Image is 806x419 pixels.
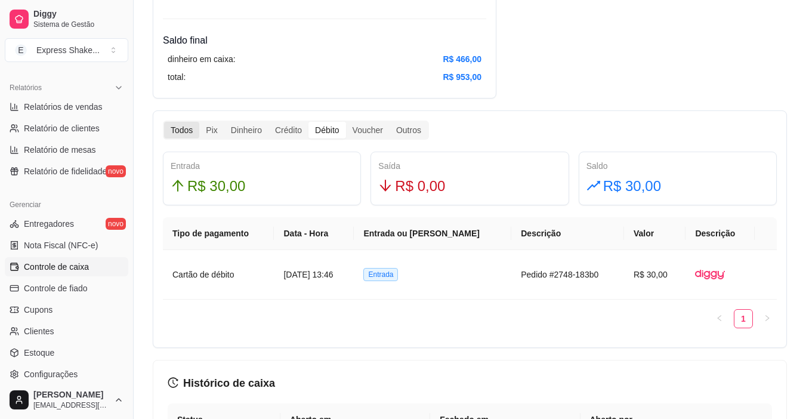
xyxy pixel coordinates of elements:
[346,122,390,138] div: Voucher
[734,310,752,328] a: 1
[33,9,123,20] span: Diggy
[734,309,753,328] li: 1
[5,119,128,138] a: Relatório de clientes
[685,217,754,250] th: Descrição
[171,178,185,193] span: arrow-up
[390,122,428,138] div: Outros
[33,20,123,29] span: Sistema de Gestão
[24,239,98,251] span: Nota Fiscal (NFC-e)
[5,214,128,233] a: Entregadoresnovo
[758,309,777,328] button: right
[168,53,236,66] article: dinheiro em caixa:
[15,44,27,56] span: E
[5,300,128,319] a: Cupons
[5,279,128,298] a: Controle de fiado
[24,165,107,177] span: Relatório de fidelidade
[5,365,128,384] a: Configurações
[172,268,264,281] article: Cartão de débito
[5,343,128,362] a: Estoque
[695,260,725,289] img: diggy
[168,377,178,388] span: history
[624,217,685,250] th: Valor
[5,140,128,159] a: Relatório de mesas
[511,250,624,300] td: Pedido #2748-183b0
[443,70,481,84] article: R$ 953,00
[378,159,561,172] div: Saída
[24,101,103,113] span: Relatórios de vendas
[199,122,224,138] div: Pix
[378,178,393,193] span: arrow-down
[24,282,88,294] span: Controle de fiado
[168,375,772,392] h3: Histórico de caixa
[586,159,769,172] div: Saldo
[603,175,661,198] span: R$ 30,00
[5,386,128,414] button: [PERSON_NAME][EMAIL_ADDRESS][DOMAIN_NAME]
[716,315,723,322] span: left
[586,178,601,193] span: rise
[274,217,354,250] th: Data - Hora
[33,400,109,410] span: [EMAIL_ADDRESS][DOMAIN_NAME]
[5,97,128,116] a: Relatórios de vendas
[283,268,344,281] article: [DATE] 13:46
[758,309,777,328] li: Next Page
[10,83,42,93] span: Relatórios
[24,325,54,337] span: Clientes
[5,5,128,33] a: DiggySistema de Gestão
[24,218,74,230] span: Entregadores
[5,38,128,62] button: Select a team
[33,390,109,400] span: [PERSON_NAME]
[443,53,481,66] article: R$ 466,00
[163,217,274,250] th: Tipo de pagamento
[171,159,353,172] div: Entrada
[187,175,245,198] span: R$ 30,00
[710,309,729,328] button: left
[268,122,308,138] div: Crédito
[168,70,186,84] article: total:
[511,217,624,250] th: Descrição
[224,122,268,138] div: Dinheiro
[24,144,96,156] span: Relatório de mesas
[24,122,100,134] span: Relatório de clientes
[5,236,128,255] a: Nota Fiscal (NFC-e)
[163,33,486,48] h4: Saldo final
[36,44,100,56] div: Express Shake ...
[5,195,128,214] div: Gerenciar
[5,162,128,181] a: Relatório de fidelidadenovo
[24,304,53,316] span: Cupons
[354,217,511,250] th: Entrada ou [PERSON_NAME]
[308,122,345,138] div: Débito
[24,261,89,273] span: Controle de caixa
[24,368,78,380] span: Configurações
[764,315,771,322] span: right
[634,268,676,281] article: R$ 30,00
[363,268,398,281] span: Entrada
[5,322,128,341] a: Clientes
[164,122,199,138] div: Todos
[24,347,54,359] span: Estoque
[395,175,445,198] span: R$ 0,00
[5,257,128,276] a: Controle de caixa
[710,309,729,328] li: Previous Page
